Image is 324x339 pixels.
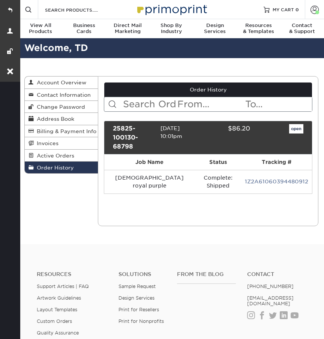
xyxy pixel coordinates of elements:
[177,271,236,277] h4: From the Blog
[237,19,280,39] a: Resources& Templates
[193,22,237,28] span: Design
[202,124,256,151] div: $86.20
[241,154,312,170] th: Tracking #
[104,154,195,170] th: Job Name
[280,22,324,28] span: Contact
[37,307,77,312] a: Layout Templates
[134,1,209,17] img: Primoprint
[247,271,306,277] a: Contact
[247,295,294,306] a: [EMAIL_ADDRESS][DOMAIN_NAME]
[193,19,237,39] a: DesignServices
[19,22,62,28] span: View All
[237,22,280,28] span: Resources
[118,271,166,277] h4: Solutions
[150,22,193,28] span: Shop By
[25,89,98,101] a: Contact Information
[25,101,98,113] a: Change Password
[118,295,154,301] a: Design Services
[25,162,98,173] a: Order History
[25,76,98,88] a: Account Overview
[34,165,74,171] span: Order History
[34,79,86,85] span: Account Overview
[195,170,241,193] td: Complete: Shipped
[237,22,280,34] div: & Templates
[118,318,164,324] a: Print for Nonprofits
[34,140,58,146] span: Invoices
[295,7,299,12] span: 0
[19,22,62,34] div: Products
[104,170,195,193] td: [DEMOGRAPHIC_DATA] royal purple
[104,82,312,97] a: Order History
[2,316,64,336] iframe: Google Customer Reviews
[160,125,182,139] span: [DATE] 10:01pm
[150,19,193,39] a: Shop ByIndustry
[150,22,193,34] div: Industry
[280,19,324,39] a: Contact& Support
[177,97,244,111] input: From...
[289,124,303,134] a: open
[245,178,308,184] a: 1Z2A61060394480912
[122,97,177,111] input: Search Orders...
[280,22,324,34] div: & Support
[25,150,98,162] a: Active Orders
[106,19,150,39] a: Direct MailMarketing
[37,295,81,301] a: Artwork Guidelines
[62,19,106,39] a: BusinessCards
[118,307,159,312] a: Print for Resellers
[19,41,324,55] h2: Welcome, TD
[273,6,294,13] span: MY CART
[195,154,241,170] th: Status
[62,22,106,28] span: Business
[106,22,150,34] div: Marketing
[34,104,85,110] span: Change Password
[193,22,237,34] div: Services
[244,97,312,111] input: To...
[25,137,98,149] a: Invoices
[37,283,89,289] a: Support Articles | FAQ
[34,128,96,134] span: Billing & Payment Info
[25,113,98,125] a: Address Book
[19,19,62,39] a: View AllProducts
[44,5,117,14] input: SEARCH PRODUCTS.....
[34,153,74,159] span: Active Orders
[62,22,106,34] div: Cards
[118,283,156,289] a: Sample Request
[37,271,107,277] h4: Resources
[34,92,91,98] span: Contact Information
[107,124,160,151] div: 25825-100130-68798
[25,125,98,137] a: Billing & Payment Info
[34,116,74,122] span: Address Book
[247,283,294,289] a: [PHONE_NUMBER]
[106,22,150,28] span: Direct Mail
